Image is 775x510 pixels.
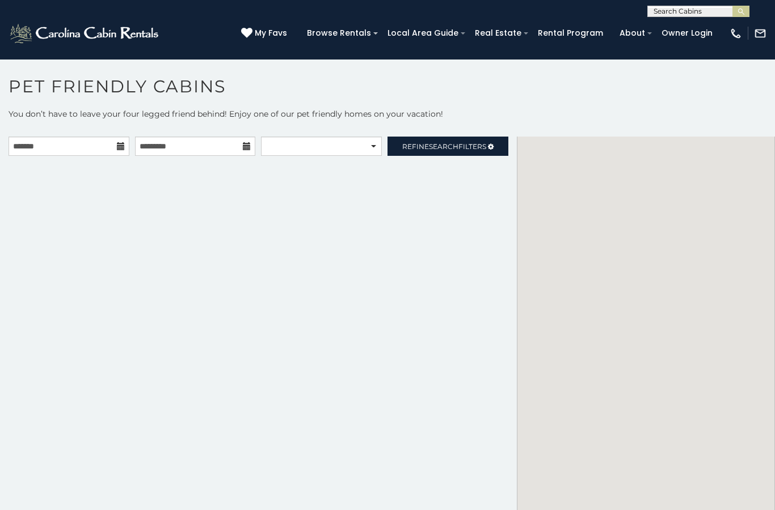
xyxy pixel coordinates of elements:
[429,142,458,151] span: Search
[656,24,718,42] a: Owner Login
[614,24,651,42] a: About
[754,27,766,40] img: mail-regular-white.png
[532,24,609,42] a: Rental Program
[387,137,508,156] a: RefineSearchFilters
[382,24,464,42] a: Local Area Guide
[402,142,486,151] span: Refine Filters
[241,27,290,40] a: My Favs
[9,22,162,45] img: White-1-2.png
[255,27,287,39] span: My Favs
[301,24,377,42] a: Browse Rentals
[730,27,742,40] img: phone-regular-white.png
[469,24,527,42] a: Real Estate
